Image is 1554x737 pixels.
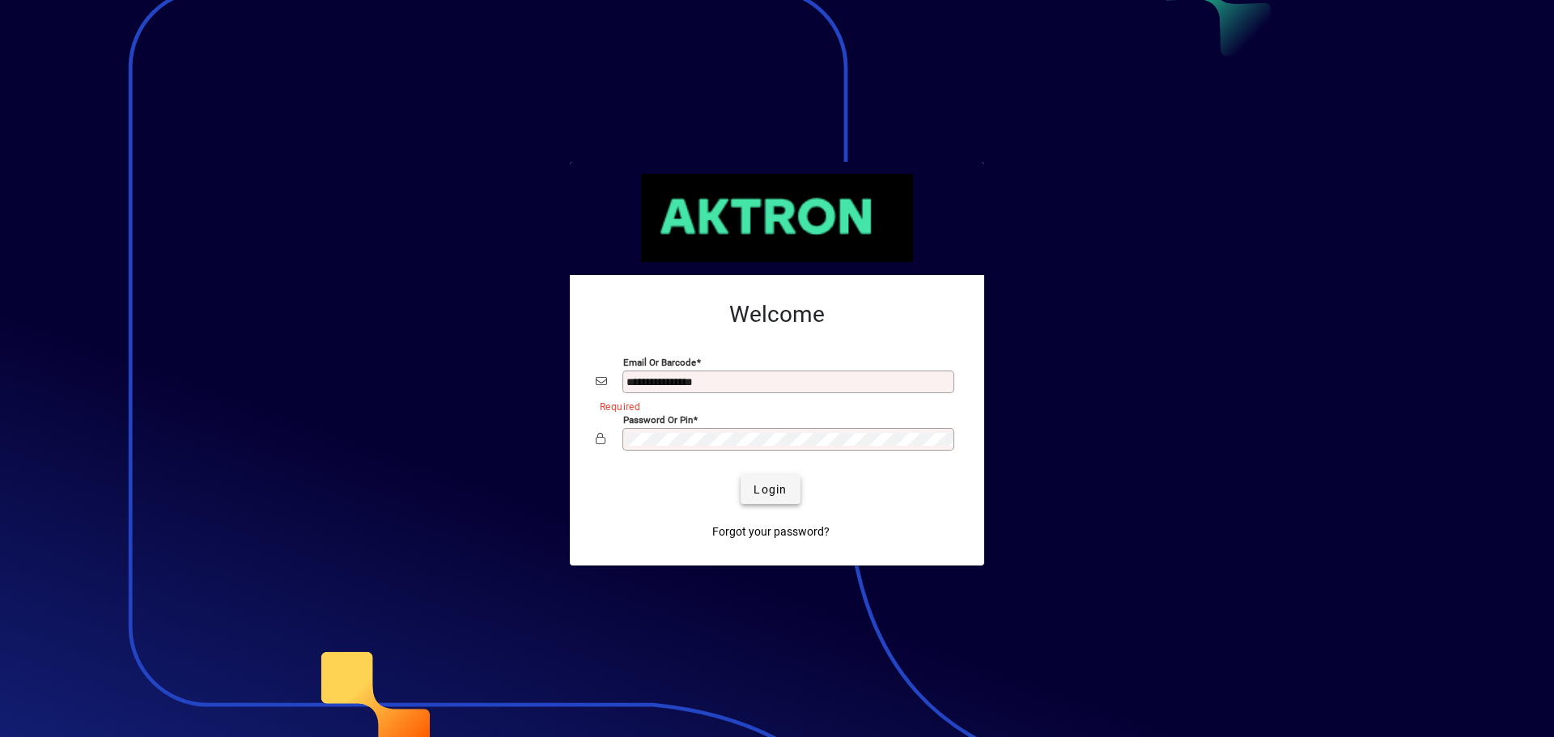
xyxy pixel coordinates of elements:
[596,301,958,328] h2: Welcome
[754,481,787,498] span: Login
[623,357,696,368] mat-label: Email or Barcode
[600,397,945,414] mat-error: Required
[741,475,800,504] button: Login
[623,414,693,426] mat-label: Password or Pin
[706,517,836,546] a: Forgot your password?
[712,523,830,540] span: Forgot your password?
